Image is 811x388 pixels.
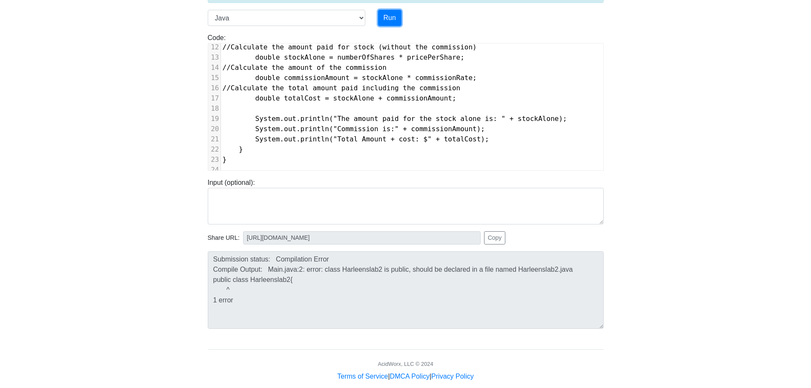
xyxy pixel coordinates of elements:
span: Share URL: [208,233,240,243]
div: 24 [208,165,221,175]
div: | | [337,371,473,382]
button: Copy [484,231,506,244]
button: Run [378,10,401,26]
div: 17 [208,93,221,103]
div: 12 [208,42,221,52]
div: 19 [208,114,221,124]
span: double commissionAmount = stockAlone * commissionRate; [223,74,477,82]
div: Input (optional): [201,178,610,224]
span: double totalCost = stockAlone + commissionAmount; [223,94,456,102]
span: double stockAlone = numberOfShares * pricePerShare; [223,53,464,61]
span: //Calculate the amount of the commission [223,63,387,72]
div: 14 [208,63,221,73]
div: 16 [208,83,221,93]
span: System.out.println("Commission is:" + commissionAmount); [223,125,485,133]
div: 22 [208,144,221,155]
div: 18 [208,103,221,114]
div: Code: [201,33,610,171]
span: //Calculate the total amount paid including the commission [223,84,461,92]
span: } [223,155,227,164]
div: 21 [208,134,221,144]
div: 20 [208,124,221,134]
a: Privacy Policy [431,373,474,380]
a: Terms of Service [337,373,388,380]
div: AcidWorx, LLC © 2024 [378,360,433,368]
input: No share available yet [243,231,481,244]
div: 13 [208,52,221,63]
div: 15 [208,73,221,83]
span: System.out.println("Total Amount + cost: $" + totalCost); [223,135,489,143]
span: System.out.println("The amount paid for the stock alone is: " + stockAlone); [223,115,567,123]
span: //Calculate the amount paid for stock (without the commission) [223,43,477,51]
div: 23 [208,155,221,165]
span: } [223,145,243,153]
a: DMCA Policy [390,373,430,380]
